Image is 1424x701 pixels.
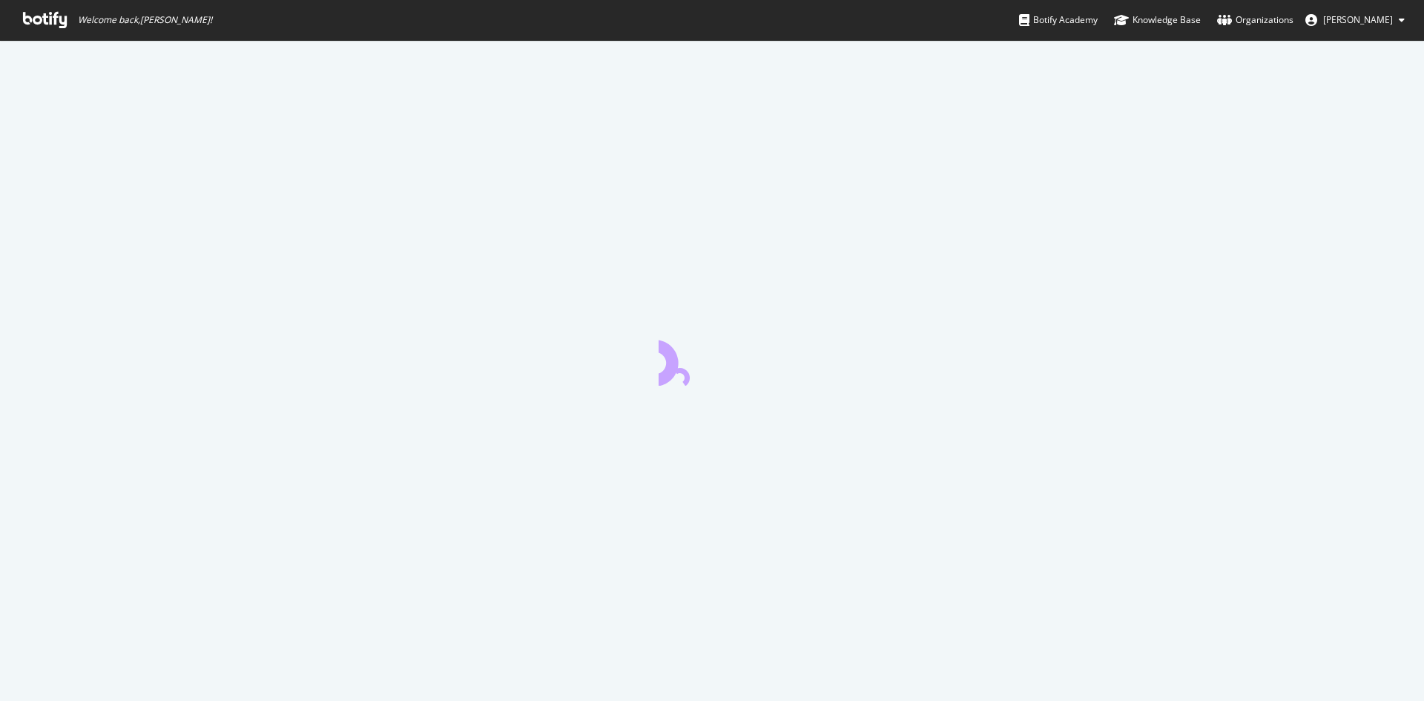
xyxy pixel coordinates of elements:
span: Rowan Collins [1323,13,1393,26]
span: Welcome back, [PERSON_NAME] ! [78,14,212,26]
div: Botify Academy [1019,13,1098,27]
div: Organizations [1217,13,1293,27]
div: animation [659,332,765,386]
div: Knowledge Base [1114,13,1201,27]
button: [PERSON_NAME] [1293,8,1417,32]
